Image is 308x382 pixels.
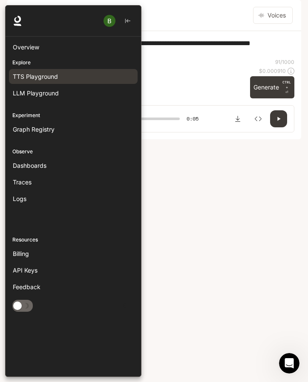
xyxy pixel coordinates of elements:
[9,69,138,84] a: TTS Playground
[9,122,138,137] a: Graph Registry
[13,125,55,134] span: Graph Registry
[104,15,115,27] img: User avatar
[13,72,58,81] span: TTS Playground
[9,86,138,101] a: LLM Playground
[6,112,141,119] p: Experiment
[279,353,299,373] iframe: Intercom live chat
[13,43,39,52] span: Overview
[6,59,141,66] p: Explore
[101,12,118,29] button: User avatar
[13,89,59,98] span: LLM Playground
[9,40,138,55] a: Overview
